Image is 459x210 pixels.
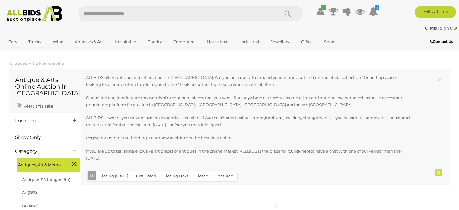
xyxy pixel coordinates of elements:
a: Art(283) [22,190,37,195]
a: login [106,135,116,140]
button: Closing Next [160,171,192,181]
a: furniture [265,115,282,120]
a: Contact Us [430,38,454,45]
a: Sports [320,37,340,47]
button: Closed [192,171,212,181]
span: Alert this sale [23,103,53,109]
p: ALLBIDS is where you can uncover an expansive selection of Australia's rarest coins, stamps, , , ... [86,114,411,128]
i: ✔ [321,5,326,10]
h1: Antique & Arts Online Auction In [GEOGRAPHIC_DATA] [15,76,75,96]
strong: CTM [425,26,437,31]
i: 1 [375,5,379,10]
a: Sign Out [440,26,457,31]
p: ALLBIDS offers antique and art auctions in [GEOGRAPHIC_DATA]. Are you on a quest to expand your a... [86,74,411,88]
a: Sell with us [415,6,456,18]
a: how to bid [160,135,181,140]
p: Our online auctions feature thousands of exceptional pieces that you won't find anywhere else. We... [86,94,411,108]
a: Hospitality [111,37,140,47]
a: Antiques, Art & Memorabilia [9,61,64,66]
a: Register [86,135,102,140]
span: (283) [28,190,37,195]
a: Wine [49,37,67,47]
button: Featured [212,171,237,181]
a: [GEOGRAPHIC_DATA] [5,47,55,57]
img: Allbids.com.au [3,6,65,22]
a: Jewellery [267,37,293,47]
button: Just Listed [132,171,160,181]
h4: Show Only [15,135,64,140]
h4: Category [15,149,64,154]
a: ✔ [316,6,325,17]
a: Trucks [24,37,45,47]
button: Search [273,6,303,21]
b: Contact Us [430,39,453,44]
h4: Location [15,118,64,124]
button: Closing [DATE] [96,171,132,181]
div: 0 [435,169,442,176]
span: Antiques, Art & Memorabilia [18,160,63,168]
a: Charity [144,37,166,47]
a: jewellery [283,115,301,120]
p: If you are up to sell some exclusive art pieces or antiques in the online market, ALLBIDS is the ... [86,148,411,162]
a: Antiques & Vintage(494) [22,177,70,182]
p: or to start bidding. Learn to get the best deal online! [86,134,411,141]
a: Click here [291,149,311,153]
a: Office [297,37,317,47]
a: Industrial [236,37,263,47]
span: (494) [60,177,70,182]
a: CTM [425,26,438,31]
a: Computers [169,37,199,47]
a: Books(5) [22,203,39,208]
button: All [88,171,96,180]
a: Antiques & Art [71,37,107,47]
span: | [438,26,439,31]
span: (5) [34,203,39,208]
a: Alert this sale [15,101,54,110]
a: 1 [369,6,378,17]
a: Cars [5,37,21,47]
a: Household [203,37,233,47]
